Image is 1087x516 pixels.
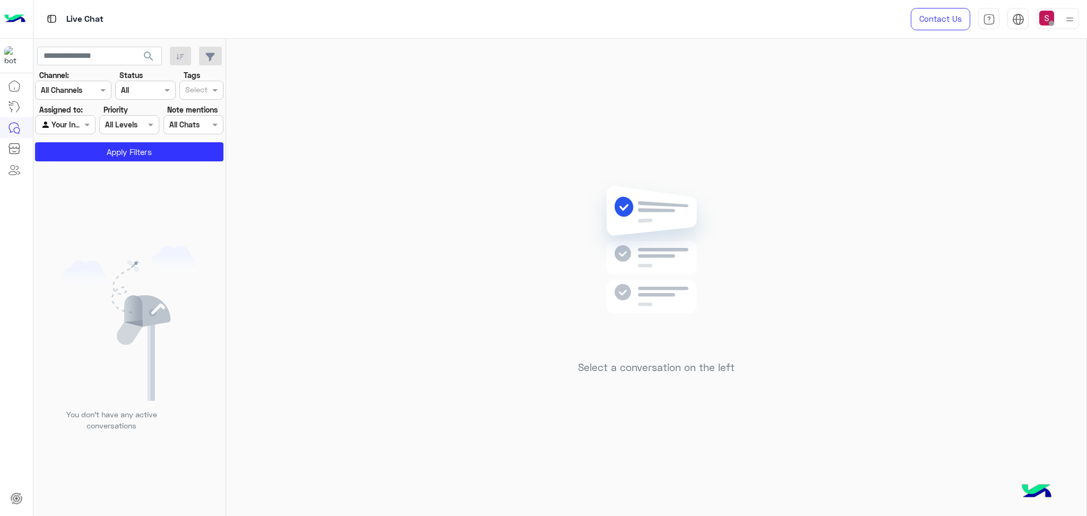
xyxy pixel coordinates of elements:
[119,70,143,81] label: Status
[167,104,218,115] label: Note mentions
[1063,13,1076,26] img: profile
[39,104,83,115] label: Assigned to:
[58,409,165,432] p: You don’t have any active conversations
[184,84,208,98] div: Select
[1018,474,1055,511] img: hulul-logo.png
[35,142,223,161] button: Apply Filters
[911,8,970,30] a: Contact Us
[4,8,25,30] img: Logo
[136,47,162,70] button: search
[39,70,69,81] label: Channel:
[63,246,196,401] img: empty users
[45,12,58,25] img: tab
[578,362,735,374] h5: Select a conversation on the left
[103,104,128,115] label: Priority
[983,13,995,25] img: tab
[978,8,999,30] a: tab
[580,177,733,354] img: no messages
[1039,11,1054,25] img: userImage
[66,12,103,27] p: Live Chat
[184,70,200,81] label: Tags
[1012,13,1024,25] img: tab
[4,46,23,65] img: 1403182699927242
[142,50,155,63] span: search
